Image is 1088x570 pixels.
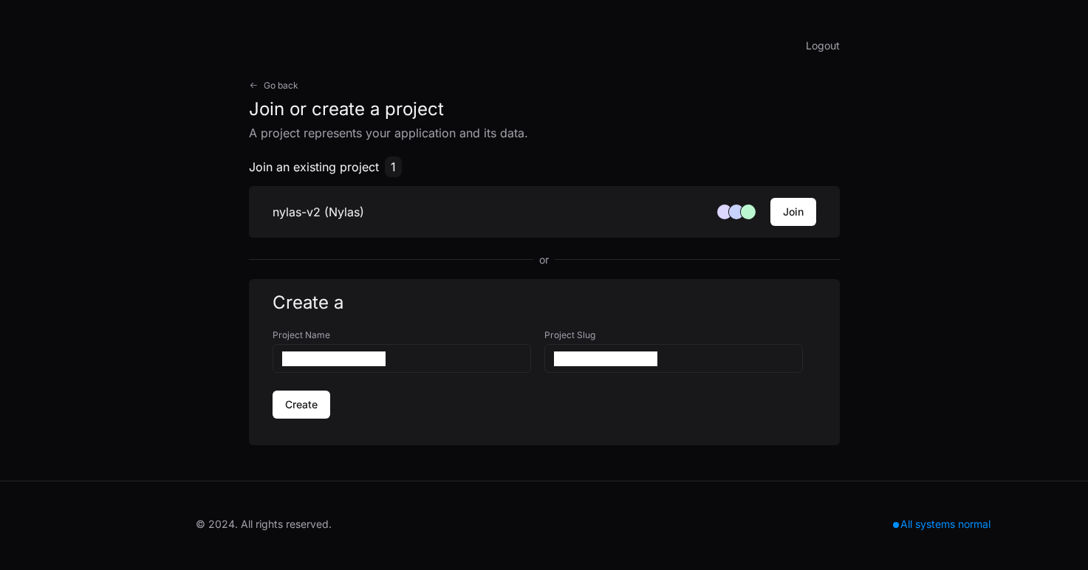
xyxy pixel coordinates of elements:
[273,329,544,341] label: Project Name
[285,397,318,412] span: Create
[770,198,816,226] button: Join
[385,157,402,177] span: 1
[249,97,840,121] h1: Join or create a project
[249,80,298,92] button: Go back
[806,35,840,56] button: Logout
[249,158,379,176] span: Join an existing project
[264,80,298,92] span: Go back
[196,517,332,532] div: © 2024. All rights reserved.
[273,291,816,315] h1: Create a
[273,203,364,221] h3: nylas-v2 (Nylas)
[249,124,840,142] p: A project represents your application and its data.
[533,253,555,267] span: or
[544,329,816,341] label: Project Slug
[884,514,999,535] div: All systems normal
[273,391,330,419] button: Create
